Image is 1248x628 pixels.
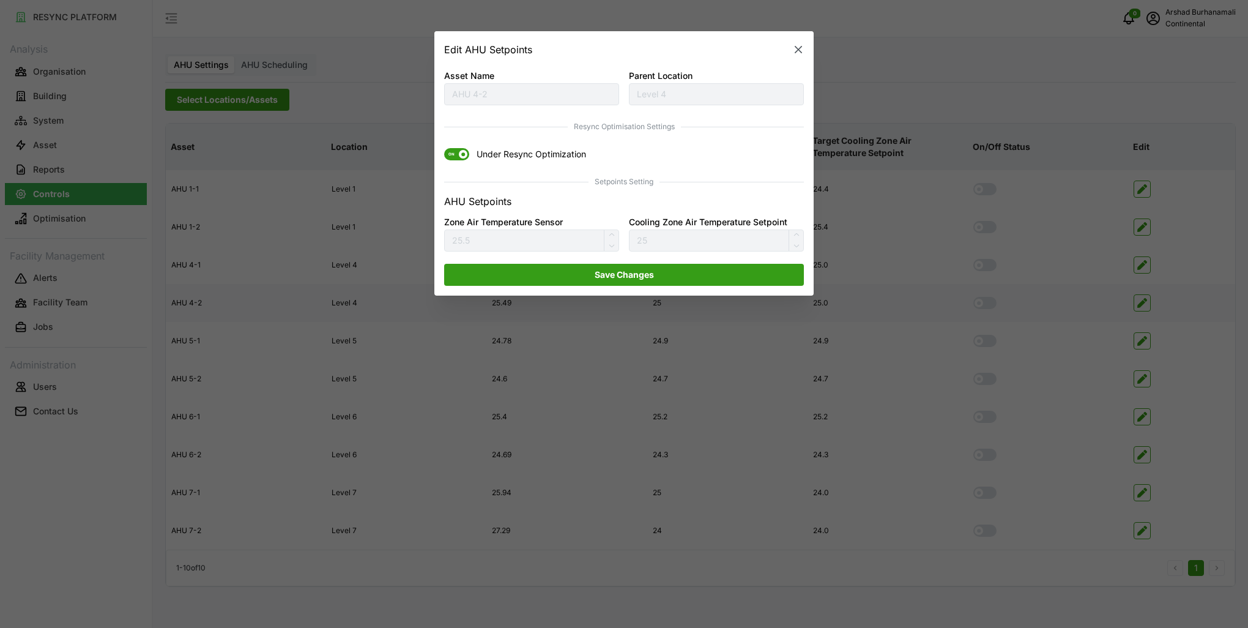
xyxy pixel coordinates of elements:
[444,177,804,189] span: Setpoints Setting
[469,149,586,161] span: Under Resync Optimization
[629,69,693,83] label: Parent Location
[444,121,804,133] span: Resync Optimisation Settings
[444,69,494,83] label: Asset Name
[444,149,459,161] span: ON
[629,215,787,229] label: Cooling Zone Air Temperature Setpoint
[595,264,654,285] span: Save Changes
[444,264,804,286] button: Save Changes
[444,215,563,229] label: Zone Air Temperature Sensor
[444,45,532,54] h2: Edit AHU Setpoints
[444,194,511,209] p: AHU Setpoints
